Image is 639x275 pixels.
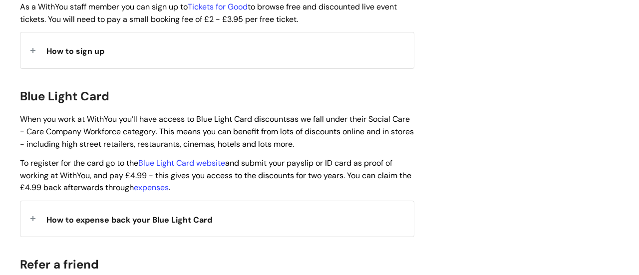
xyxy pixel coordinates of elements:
span: How to expense back your Blue Light Card [46,215,212,225]
span: When you work at WithYou you’ll have access to Blue Light Card discounts . This means you can ben... [20,114,414,149]
a: Tickets for Good [188,1,248,12]
span: Refer a friend [20,257,99,272]
span: To register for the card go to the and submit your payslip or ID card as proof of working at With... [20,158,411,193]
span: as we fall under their Social Care - Care Company Workforce category [20,114,410,137]
span: Blue Light Card [20,88,109,104]
span: As a WithYou staff member you can sign up to to browse free and discounted live event tickets. Yo... [20,1,397,24]
a: Blue Light Card website [138,158,225,168]
span: How to sign up [46,46,104,56]
a: expenses [134,182,169,193]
